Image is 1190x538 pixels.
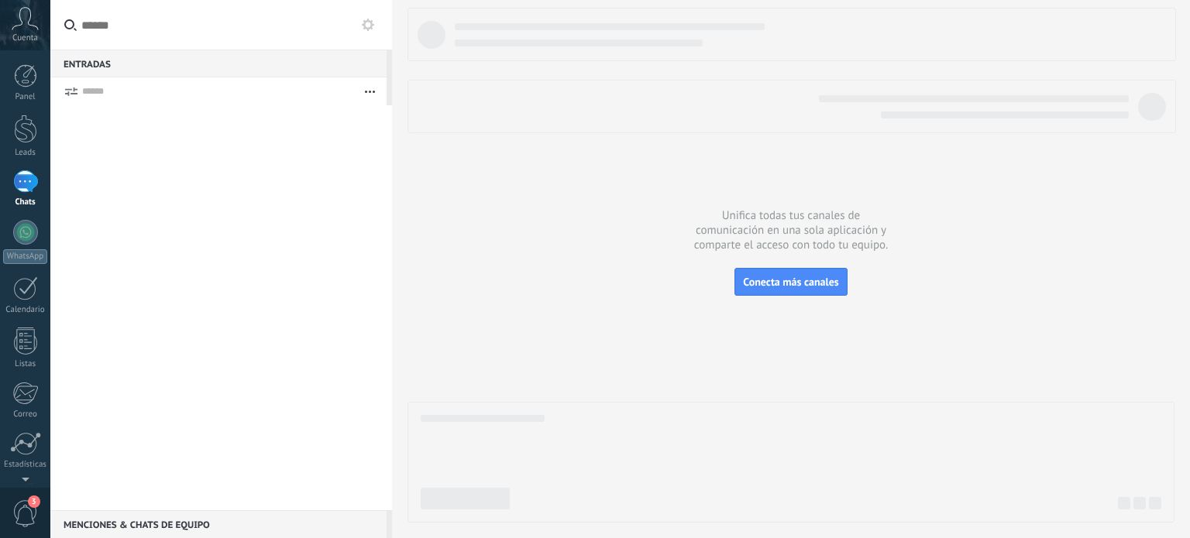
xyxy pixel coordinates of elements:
div: Entradas [50,50,387,77]
button: Conecta más canales [734,268,847,296]
div: Panel [3,92,48,102]
div: Leads [3,148,48,158]
span: 3 [28,495,40,508]
div: Chats [3,197,48,207]
div: Estadísticas [3,460,48,470]
div: Calendario [3,305,48,315]
button: Más [353,77,387,105]
div: Listas [3,359,48,369]
div: Menciones & Chats de equipo [50,510,387,538]
span: Conecta más canales [743,275,838,289]
div: Correo [3,409,48,420]
span: Cuenta [12,33,38,43]
div: WhatsApp [3,249,47,264]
